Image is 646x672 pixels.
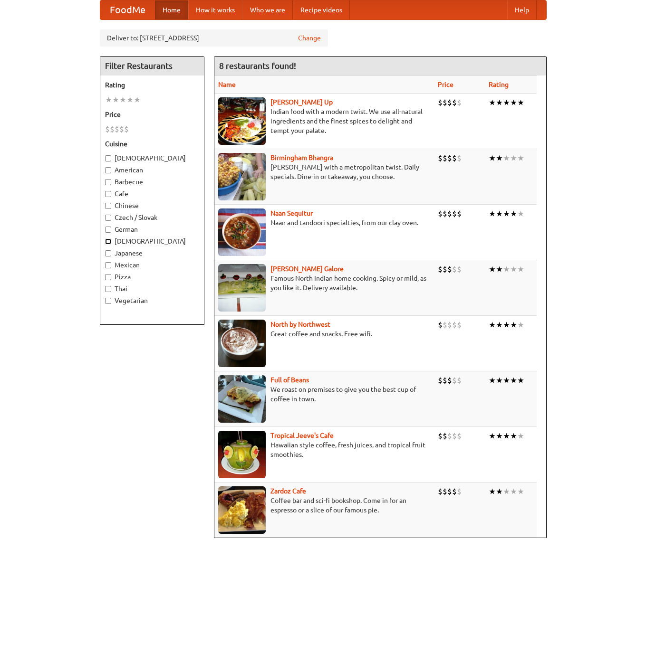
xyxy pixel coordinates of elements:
input: [DEMOGRAPHIC_DATA] [105,155,111,161]
li: $ [457,375,462,386]
li: ★ [503,375,510,386]
li: $ [124,124,129,134]
li: ★ [510,320,517,330]
a: FoodMe [100,0,155,19]
input: Barbecue [105,179,111,185]
p: Famous North Indian home cooking. Spicy or mild, as you like it. Delivery available. [218,274,431,293]
li: ★ [503,431,510,441]
input: Cafe [105,191,111,197]
input: [DEMOGRAPHIC_DATA] [105,238,111,245]
li: $ [438,153,443,163]
li: ★ [134,95,141,105]
li: $ [457,431,462,441]
a: Help [507,0,537,19]
li: $ [447,97,452,108]
a: Naan Sequitur [270,209,313,217]
img: currygalore.jpg [218,264,266,312]
li: ★ [496,320,503,330]
li: $ [447,208,452,219]
li: $ [447,486,452,497]
li: ★ [489,486,496,497]
li: ★ [126,95,134,105]
label: Cafe [105,189,199,199]
a: How it works [188,0,242,19]
p: Naan and tandoori specialties, from our clay oven. [218,218,431,227]
li: ★ [517,486,524,497]
div: Deliver to: [STREET_ADDRESS] [100,29,328,47]
a: Price [438,81,453,88]
li: $ [119,124,124,134]
label: [DEMOGRAPHIC_DATA] [105,153,199,163]
label: [DEMOGRAPHIC_DATA] [105,237,199,246]
b: Tropical Jeeve's Cafe [270,432,334,439]
li: ★ [517,320,524,330]
li: ★ [489,208,496,219]
li: ★ [517,97,524,108]
a: Zardoz Cafe [270,487,306,495]
li: ★ [119,95,126,105]
p: Hawaiian style coffee, fresh juices, and tropical fruit smoothies. [218,440,431,459]
a: Name [218,81,236,88]
a: [PERSON_NAME] Galore [270,265,344,273]
li: $ [443,208,447,219]
li: ★ [489,153,496,163]
a: North by Northwest [270,321,330,328]
input: Chinese [105,203,111,209]
li: $ [457,97,462,108]
li: ★ [510,486,517,497]
label: Japanese [105,248,199,258]
a: Who we are [242,0,293,19]
li: ★ [517,264,524,274]
h5: Rating [105,80,199,90]
li: ★ [489,97,496,108]
a: Rating [489,81,509,88]
li: $ [443,375,447,386]
label: Pizza [105,272,199,282]
p: Great coffee and snacks. Free wifi. [218,329,431,339]
li: $ [457,264,462,274]
li: ★ [496,208,503,219]
li: $ [447,431,452,441]
li: $ [443,97,447,108]
img: zardoz.jpg [218,486,266,534]
li: ★ [496,431,503,441]
li: $ [438,431,443,441]
li: $ [438,264,443,274]
li: $ [447,264,452,274]
label: Barbecue [105,177,199,187]
li: $ [443,264,447,274]
a: Full of Beans [270,376,309,384]
li: $ [457,486,462,497]
li: $ [438,375,443,386]
label: Mexican [105,260,199,270]
li: $ [115,124,119,134]
li: $ [457,153,462,163]
b: [PERSON_NAME] Up [270,98,333,106]
li: ★ [496,264,503,274]
input: Japanese [105,250,111,256]
li: ★ [489,264,496,274]
label: German [105,225,199,234]
h5: Price [105,110,199,119]
li: ★ [503,264,510,274]
li: $ [105,124,110,134]
input: Pizza [105,274,111,280]
li: ★ [517,375,524,386]
img: north.jpg [218,320,266,367]
li: $ [452,264,457,274]
label: Vegetarian [105,296,199,305]
li: $ [452,431,457,441]
li: $ [438,208,443,219]
input: Vegetarian [105,298,111,304]
li: ★ [489,431,496,441]
p: Coffee bar and sci-fi bookshop. Come in for an espresso or a slice of our famous pie. [218,496,431,515]
h4: Filter Restaurants [100,57,204,76]
li: ★ [510,264,517,274]
li: ★ [489,320,496,330]
li: $ [443,320,447,330]
a: Birmingham Bhangra [270,154,333,161]
li: ★ [496,486,503,497]
input: American [105,167,111,173]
